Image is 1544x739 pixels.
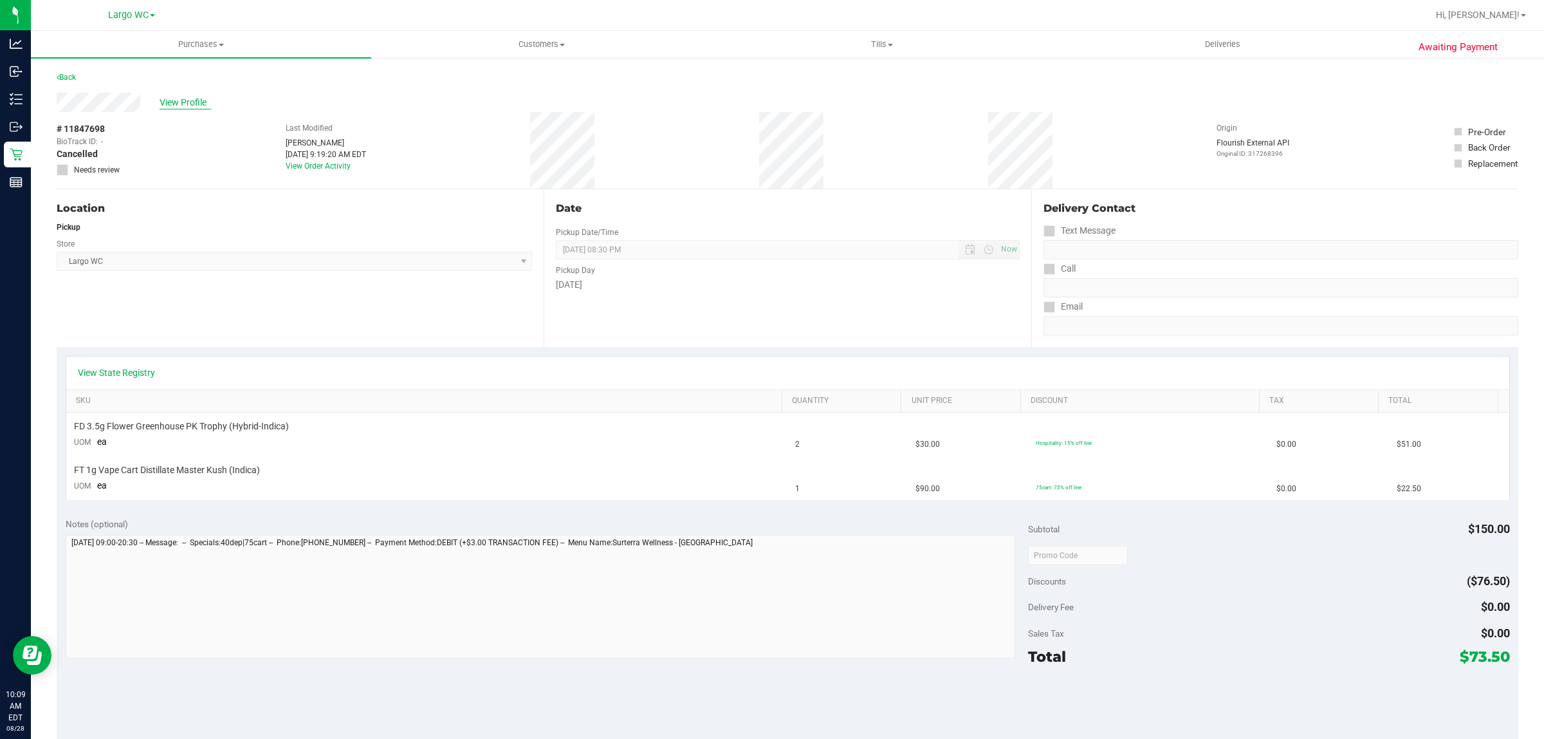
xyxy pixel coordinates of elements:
[1043,259,1076,278] label: Call
[31,31,371,58] a: Purchases
[1481,600,1510,613] span: $0.00
[1217,122,1237,134] label: Origin
[1043,201,1518,216] div: Delivery Contact
[371,31,712,58] a: Customers
[97,480,107,491] span: ea
[1481,626,1510,640] span: $0.00
[10,37,23,50] inline-svg: Analytics
[286,162,351,171] a: View Order Activity
[1217,149,1289,158] p: Original ID: 317268396
[160,96,211,109] span: View Profile
[10,93,23,106] inline-svg: Inventory
[57,223,80,232] strong: Pickup
[556,278,1019,292] div: [DATE]
[795,483,800,495] span: 1
[74,464,260,476] span: FT 1g Vape Cart Distillate Master Kush (Indica)
[1217,137,1289,158] div: Flourish External API
[1460,648,1510,666] span: $73.50
[10,120,23,133] inline-svg: Outbound
[915,438,940,451] span: $30.00
[1276,438,1296,451] span: $0.00
[1028,546,1128,565] input: Promo Code
[1468,157,1518,170] div: Replacement
[1419,40,1498,55] span: Awaiting Payment
[912,396,1016,406] a: Unit Price
[6,724,25,733] p: 08/28
[1043,240,1518,259] input: Format: (999) 999-9999
[74,164,120,176] span: Needs review
[1028,524,1060,534] span: Subtotal
[795,438,800,451] span: 2
[108,10,149,21] span: Largo WC
[556,265,595,276] label: Pickup Day
[13,636,51,675] iframe: Resource center
[1188,39,1258,50] span: Deliveries
[712,39,1051,50] span: Tills
[712,31,1052,58] a: Tills
[1468,522,1510,536] span: $150.00
[1043,278,1518,297] input: Format: (999) 999-9999
[74,438,91,447] span: UOM
[1468,141,1511,154] div: Back Order
[1031,396,1254,406] a: Discount
[1043,297,1083,316] label: Email
[57,147,98,161] span: Cancelled
[1028,628,1064,639] span: Sales Tax
[78,366,155,379] a: View State Registry
[1052,31,1393,58] a: Deliveries
[792,396,896,406] a: Quantity
[1388,396,1493,406] a: Total
[1468,126,1506,138] div: Pre-Order
[1276,483,1296,495] span: $0.00
[10,176,23,189] inline-svg: Reports
[1397,483,1421,495] span: $22.50
[1028,570,1066,593] span: Discounts
[372,39,711,50] span: Customers
[10,148,23,161] inline-svg: Retail
[1028,648,1066,666] span: Total
[57,73,76,82] a: Back
[31,39,371,50] span: Purchases
[1436,10,1520,20] span: Hi, [PERSON_NAME]!
[74,420,289,433] span: FD 3.5g Flower Greenhouse PK Trophy (Hybrid-Indica)
[1036,484,1081,491] span: 75cart: 75% off line
[57,201,532,216] div: Location
[286,149,366,160] div: [DATE] 9:19:20 AM EDT
[57,136,98,147] span: BioTrack ID:
[101,136,103,147] span: -
[286,122,333,134] label: Last Modified
[74,482,91,491] span: UOM
[1028,602,1074,612] span: Delivery Fee
[76,396,777,406] a: SKU
[1269,396,1374,406] a: Tax
[57,122,105,136] span: # 11847698
[1467,574,1510,588] span: ($76.50)
[556,201,1019,216] div: Date
[6,689,25,724] p: 10:09 AM EDT
[1397,438,1421,451] span: $51.00
[10,65,23,78] inline-svg: Inbound
[1036,440,1092,446] span: Hospitality: 15% off line
[66,519,128,529] span: Notes (optional)
[97,436,107,447] span: ea
[286,137,366,149] div: [PERSON_NAME]
[1043,221,1116,240] label: Text Message
[915,483,940,495] span: $90.00
[556,227,618,238] label: Pickup Date/Time
[57,238,75,250] label: Store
